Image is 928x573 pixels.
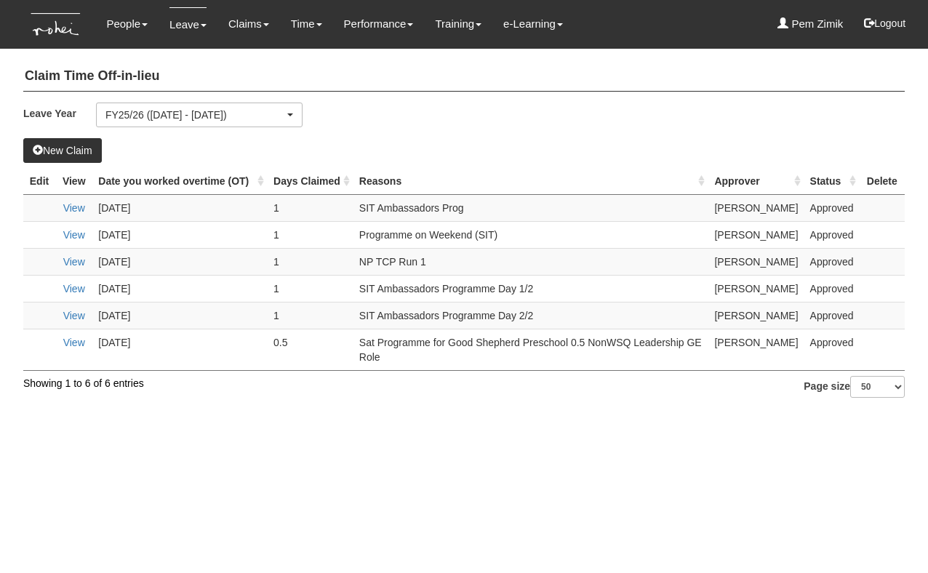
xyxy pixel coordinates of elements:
[353,194,709,221] td: SIT Ambassadors Prog
[63,310,85,321] a: View
[708,275,804,302] td: [PERSON_NAME]
[55,168,92,195] th: View
[804,248,860,275] td: Approved
[353,248,709,275] td: NP TCP Run 1
[804,221,860,248] td: Approved
[804,194,860,221] td: Approved
[268,302,353,329] td: 1
[708,194,804,221] td: [PERSON_NAME]
[804,168,860,195] th: Status : activate to sort column ascending
[708,329,804,370] td: [PERSON_NAME]
[63,229,85,241] a: View
[23,138,102,163] button: New Claim
[268,329,353,370] td: 0.5
[92,302,268,329] td: [DATE]
[92,168,268,195] th: Date you worked overtime (OT) : activate to sort column ascending
[268,194,353,221] td: 1
[268,168,353,195] th: Days Claimed : activate to sort column ascending
[63,337,85,348] a: View
[63,283,85,294] a: View
[777,7,843,41] a: Pem Zimik
[106,7,148,41] a: People
[344,7,414,41] a: Performance
[63,256,85,268] a: View
[353,221,709,248] td: Programme on Weekend (SIT)
[169,7,207,41] a: Leave
[353,302,709,329] td: SIT Ambassadors Programme Day 2/2
[268,248,353,275] td: 1
[850,376,905,398] select: Page size
[92,329,268,370] td: [DATE]
[92,275,268,302] td: [DATE]
[23,168,55,195] th: Edit
[854,6,916,41] button: Logout
[353,329,709,370] td: Sat Programme for Good Shepherd Preschool 0.5 NonWSQ Leadership GE Role
[23,103,96,124] label: Leave Year
[92,194,268,221] td: [DATE]
[92,221,268,248] td: [DATE]
[804,376,905,398] label: Page size
[23,62,905,92] h4: Claim Time Off-in-lieu
[353,275,709,302] td: SIT Ambassadors Programme Day 1/2
[63,202,85,214] a: View
[96,103,303,127] button: FY25/26 ([DATE] - [DATE])
[708,248,804,275] td: [PERSON_NAME]
[708,221,804,248] td: [PERSON_NAME]
[804,275,860,302] td: Approved
[92,248,268,275] td: [DATE]
[503,7,563,41] a: e-Learning
[435,7,481,41] a: Training
[867,515,913,558] iframe: chat widget
[268,221,353,248] td: 1
[804,329,860,370] td: Approved
[708,302,804,329] td: [PERSON_NAME]
[268,275,353,302] td: 1
[105,108,284,122] div: FY25/26 ([DATE] - [DATE])
[353,168,709,195] th: Reasons : activate to sort column ascending
[228,7,269,41] a: Claims
[804,302,860,329] td: Approved
[291,7,322,41] a: Time
[708,168,804,195] th: Approver : activate to sort column ascending
[860,168,905,195] th: Delete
